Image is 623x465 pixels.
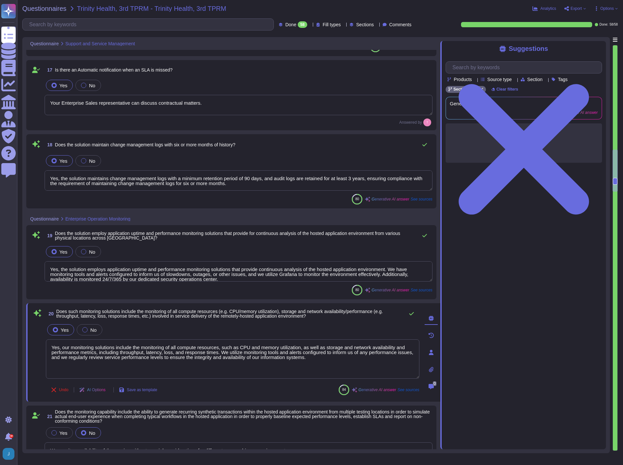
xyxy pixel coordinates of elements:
span: Generative AI answer [372,197,409,201]
span: Yes [59,249,67,255]
input: Search by keywords [449,62,602,73]
span: AI Options [87,388,106,392]
span: See sources [411,197,432,201]
span: Analytics [540,7,556,11]
span: 58 / 58 [610,23,618,26]
span: Sections [356,22,374,27]
span: 19 [45,233,52,238]
span: 17 [45,68,52,72]
span: No [90,327,96,333]
span: Does such monitoring solutions include the monitoring of all compute resources (e.g. CPU/memory u... [56,309,383,319]
span: Does the solution employ application uptime and performance monitoring solutions that provide for... [55,231,400,241]
span: Undo [59,388,69,392]
span: Questionnaire [30,41,59,46]
span: Generative AI answer [358,388,396,392]
span: Questionnaire [30,217,59,221]
span: 20 [46,311,54,316]
span: 21 [45,414,52,419]
button: user [1,447,19,461]
textarea: Yes, the solution maintains change management logs with a minimum retention period of 90 days, an... [45,170,432,191]
span: Does the monitoring capability include the ability to generate recurring synthetic transactions w... [55,409,430,424]
button: Analytics [533,6,556,11]
span: Fill types [323,22,341,27]
button: Save as template [114,383,163,396]
span: 0 [433,381,436,386]
span: No [89,430,95,436]
span: Answered by [399,120,422,124]
span: See sources [411,288,432,292]
span: No [89,83,95,88]
div: 9+ [10,434,13,438]
span: Comments [389,22,412,27]
span: No [89,249,95,255]
span: Save as template [127,388,157,392]
span: Done: [599,23,608,26]
span: Generative AI answer [372,288,409,292]
span: Does the solution maintain change management logs with six or more months of history? [55,142,235,147]
span: Is there an Automatic notification when an SLA is missed? [55,67,173,73]
textarea: Yes, our monitoring solutions include the monitoring of all compute resources, such as CPU and me... [46,339,419,379]
span: Options [600,7,614,11]
span: 84 [342,388,346,391]
span: Support and Service Management [65,41,135,46]
textarea: Your Enterprise Sales representative can discuss contractual matters. [45,95,432,115]
img: user [3,448,14,460]
img: user [423,118,431,126]
span: 18 [45,142,52,147]
button: Undo [46,383,74,396]
textarea: Yes, the solution employs application uptime and performance monitoring solutions that provide co... [45,261,432,282]
span: Yes [59,158,67,164]
span: Yes [59,430,67,436]
span: Questionnaires [22,5,67,12]
span: 80 [355,197,359,201]
span: Trinity Health, 3rd TPRM - Trinity Health, 3rd TPRM [77,5,226,12]
span: Done [285,22,296,27]
textarea: We monitor availability of the service without special considerations for different geographies o... [45,442,432,463]
span: No [89,158,95,164]
span: Enterprise Operation Monitoring [65,217,130,221]
span: Export [571,7,582,11]
input: Search by keywords [26,19,273,30]
span: See sources [397,388,419,392]
span: Yes [61,327,69,333]
span: 80 [355,288,359,292]
span: Yes [59,83,67,88]
div: 58 [298,21,307,28]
